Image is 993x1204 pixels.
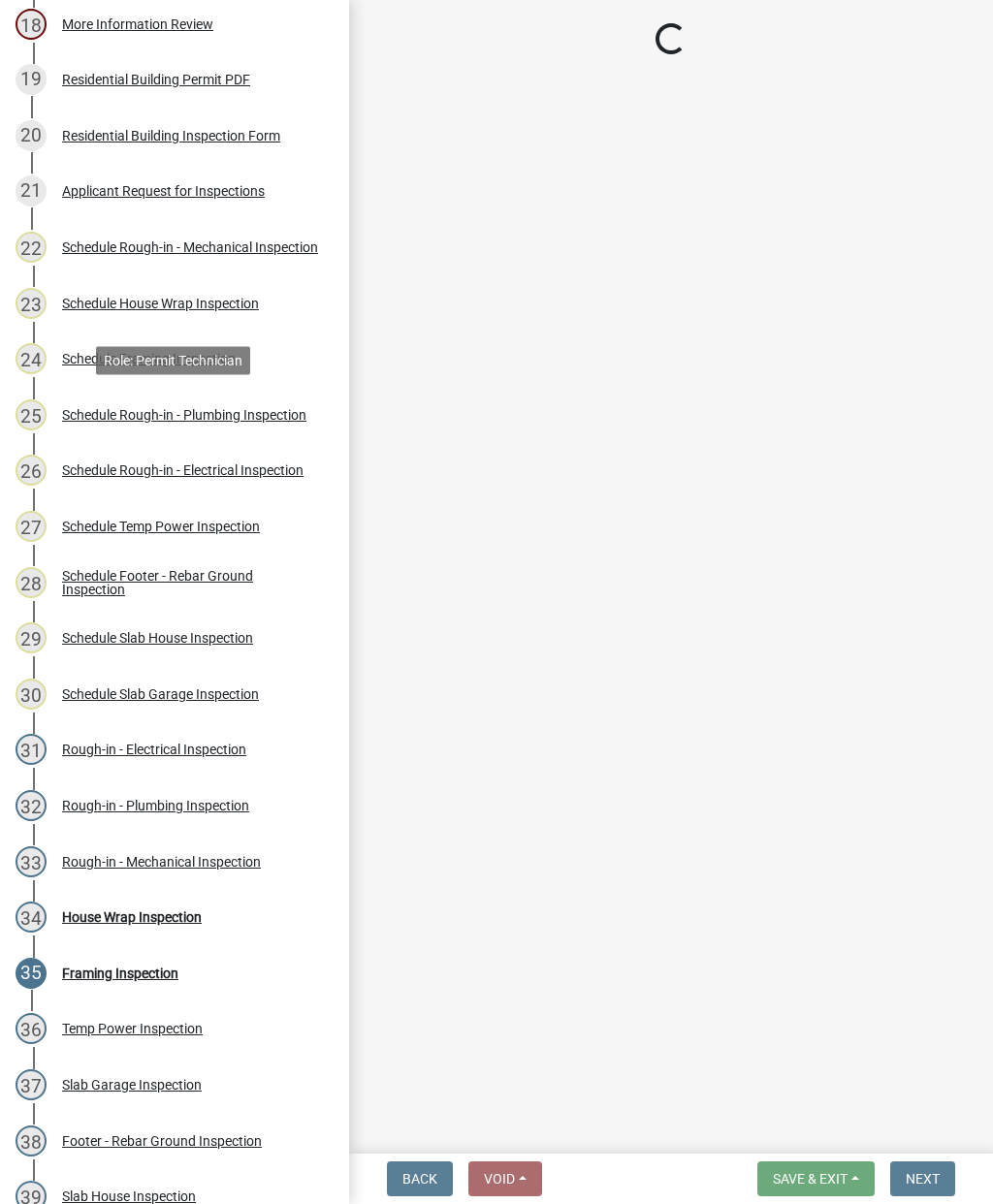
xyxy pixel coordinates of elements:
[484,1171,515,1187] span: Void
[773,1171,848,1187] span: Save & Exit
[62,631,253,645] div: Schedule Slab House Inspection
[62,73,250,86] div: Residential Building Permit PDF
[62,520,260,533] div: Schedule Temp Power Inspection
[62,1189,196,1203] div: Slab House Inspection
[62,569,318,596] div: Schedule Footer - Rebar Ground Inspection
[62,17,213,31] div: More Information Review
[16,1069,47,1100] div: 37
[62,1078,202,1092] div: Slab Garage Inspection
[890,1161,955,1196] button: Next
[62,184,265,198] div: Applicant Request for Inspections
[16,679,47,710] div: 30
[16,1013,47,1044] div: 36
[16,288,47,319] div: 23
[62,1134,262,1148] div: Footer - Rebar Ground Inspection
[62,855,261,869] div: Rough-in - Mechanical Inspection
[62,799,249,812] div: Rough-in - Plumbing Inspection
[16,9,47,40] div: 18
[16,343,47,374] div: 24
[62,966,178,980] div: Framing Inspection
[16,232,47,263] div: 22
[62,910,202,924] div: House Wrap Inspection
[468,1161,542,1196] button: Void
[16,790,47,821] div: 32
[402,1171,437,1187] span: Back
[387,1161,453,1196] button: Back
[16,120,47,151] div: 20
[16,511,47,542] div: 27
[16,622,47,653] div: 29
[62,463,304,477] div: Schedule Rough-in - Electrical Inspection
[16,567,47,598] div: 28
[62,687,259,701] div: Schedule Slab Garage Inspection
[906,1171,940,1187] span: Next
[16,958,47,989] div: 35
[62,240,318,254] div: Schedule Rough-in - Mechanical Inspection
[96,346,250,374] div: Role: Permit Technician
[16,846,47,877] div: 33
[62,743,246,756] div: Rough-in - Electrical Inspection
[16,455,47,486] div: 26
[16,734,47,765] div: 31
[16,1125,47,1156] div: 38
[62,352,236,365] div: Schedule Framing Inspection
[62,129,280,143] div: Residential Building Inspection Form
[62,297,259,310] div: Schedule House Wrap Inspection
[62,1022,203,1035] div: Temp Power Inspection
[16,175,47,206] div: 21
[16,399,47,430] div: 25
[62,408,306,422] div: Schedule Rough-in - Plumbing Inspection
[16,64,47,95] div: 19
[757,1161,875,1196] button: Save & Exit
[16,902,47,933] div: 34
